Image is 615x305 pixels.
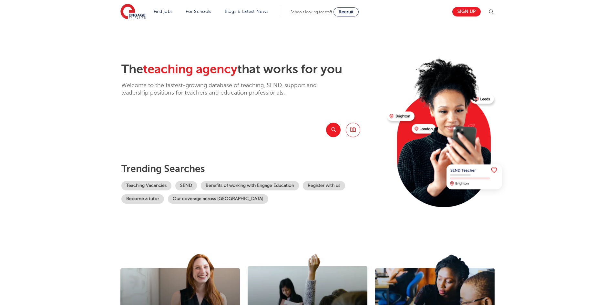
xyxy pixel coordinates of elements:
[121,181,171,190] a: Teaching Vacancies
[121,62,382,77] h2: The that works for you
[291,10,332,14] span: Schools looking for staff
[121,194,164,204] a: Become a tutor
[120,4,146,20] img: Engage Education
[121,163,382,175] p: Trending searches
[303,181,345,190] a: Register with us
[225,9,269,14] a: Blogs & Latest News
[452,7,481,16] a: Sign up
[175,181,197,190] a: SEND
[168,194,268,204] a: Our coverage across [GEOGRAPHIC_DATA]
[326,123,341,137] button: Search
[201,181,299,190] a: Benefits of working with Engage Education
[143,62,237,76] span: teaching agency
[186,9,211,14] a: For Schools
[121,82,334,97] p: Welcome to the fastest-growing database of teaching, SEND, support and leadership positions for t...
[333,7,359,16] a: Recruit
[154,9,173,14] a: Find jobs
[339,9,354,14] span: Recruit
